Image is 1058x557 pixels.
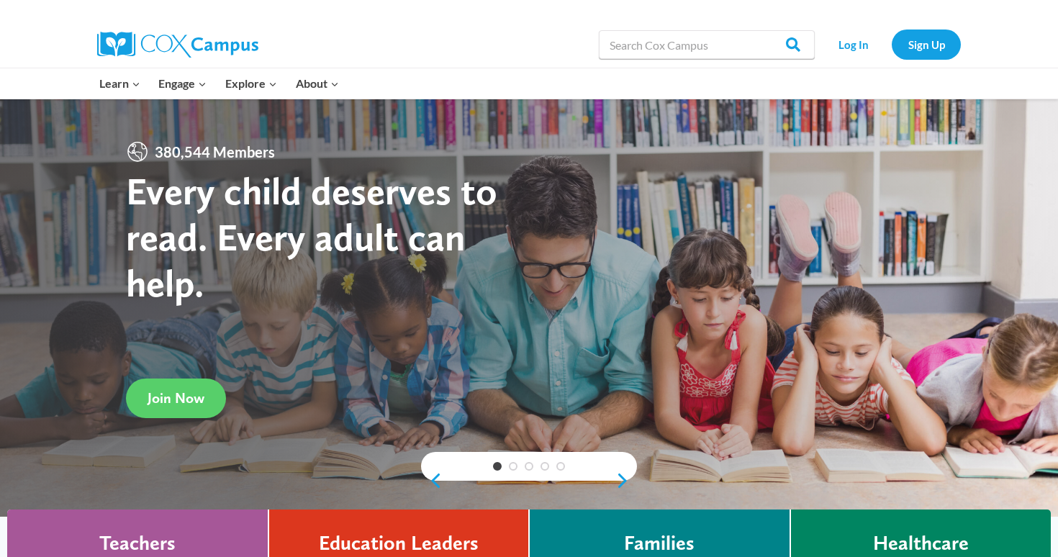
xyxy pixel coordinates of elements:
span: 380,544 Members [149,140,281,163]
a: previous [421,472,443,489]
span: About [296,74,339,93]
a: Log In [822,30,885,59]
div: content slider buttons [421,466,637,495]
a: 1 [493,462,502,471]
h4: Teachers [99,531,176,556]
a: Sign Up [892,30,961,59]
span: Engage [158,74,207,93]
nav: Secondary Navigation [822,30,961,59]
span: Learn [99,74,140,93]
h4: Education Leaders [319,531,479,556]
img: Cox Campus [97,32,258,58]
a: 4 [541,462,549,471]
a: 5 [556,462,565,471]
input: Search Cox Campus [599,30,815,59]
a: Join Now [126,379,226,418]
span: Join Now [148,389,204,407]
nav: Primary Navigation [90,68,348,99]
a: 2 [509,462,517,471]
h4: Families [624,531,695,556]
span: Explore [225,74,277,93]
h4: Healthcare [873,531,969,556]
a: next [615,472,637,489]
strong: Every child deserves to read. Every adult can help. [126,168,497,305]
a: 3 [525,462,533,471]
